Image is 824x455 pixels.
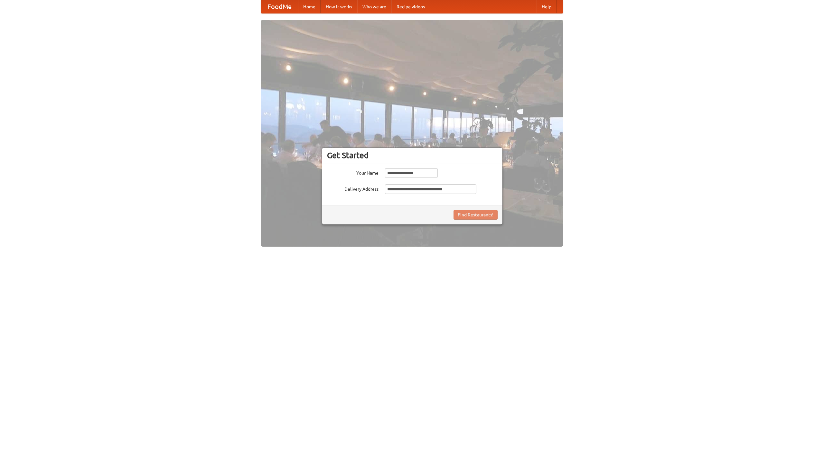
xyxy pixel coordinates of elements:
a: How it works [321,0,357,13]
label: Delivery Address [327,184,379,192]
a: Recipe videos [391,0,430,13]
label: Your Name [327,168,379,176]
a: Who we are [357,0,391,13]
a: Home [298,0,321,13]
button: Find Restaurants! [454,210,498,220]
a: Help [537,0,557,13]
h3: Get Started [327,150,498,160]
a: FoodMe [261,0,298,13]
